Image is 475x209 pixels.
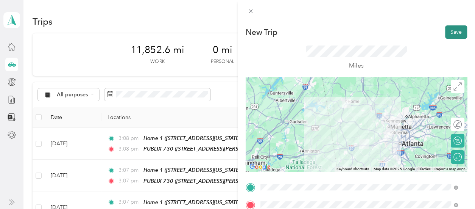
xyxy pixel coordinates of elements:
button: Keyboard shortcuts [336,167,369,172]
img: Google [248,162,273,172]
span: Map data ©2025 Google [374,167,415,171]
a: Open this area in Google Maps (opens a new window) [248,162,273,172]
button: Save [445,25,467,39]
a: Terms (opens in new tab) [419,167,430,171]
p: Miles [349,61,363,71]
p: New Trip [246,27,277,38]
iframe: Everlance-gr Chat Button Frame [433,167,475,209]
